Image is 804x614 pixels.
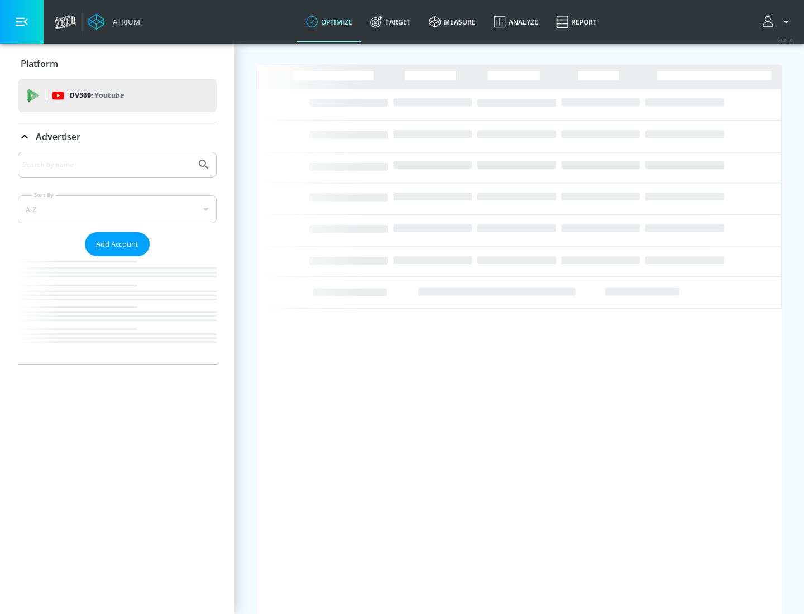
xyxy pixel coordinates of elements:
a: optimize [297,2,361,42]
a: Atrium [88,13,140,30]
p: Platform [21,57,58,70]
label: Sort By [32,191,56,199]
span: Add Account [96,238,138,251]
a: measure [420,2,485,42]
a: Target [361,2,420,42]
span: v 4.24.0 [777,37,793,43]
input: Search by name [22,157,192,172]
div: Advertiser [18,152,217,364]
div: Atrium [108,17,140,27]
div: DV360: Youtube [18,79,217,112]
a: Analyze [485,2,547,42]
div: A-Z [18,195,217,223]
p: Advertiser [36,131,80,143]
p: DV360: [70,89,124,102]
nav: list of Advertiser [18,256,217,364]
p: Youtube [94,89,124,101]
div: Advertiser [18,121,217,152]
button: Add Account [85,232,150,256]
div: Platform [18,48,217,79]
a: Report [547,2,606,42]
